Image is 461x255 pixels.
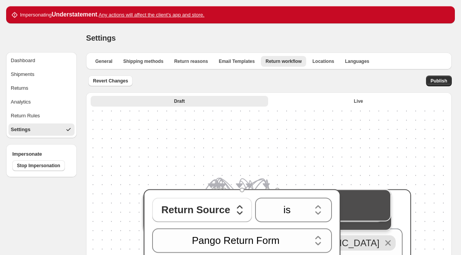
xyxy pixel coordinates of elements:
[8,82,75,94] button: Returns
[8,54,75,67] button: Dashboard
[11,57,35,64] div: Dashboard
[88,76,133,86] button: Revert Changes
[219,58,255,64] span: Email Templates
[8,123,75,136] button: Settings
[95,58,113,64] span: General
[12,150,71,158] h4: Impersonate
[11,112,40,120] div: Return Rules
[93,78,128,84] span: Revert Changes
[11,71,34,78] div: Shipments
[11,98,31,106] div: Analytics
[20,11,204,19] p: Impersonating .
[161,202,230,218] span: Return Source
[99,12,204,18] u: Any actions will affect the client's app and store.
[431,78,447,84] span: Publish
[17,163,60,169] span: Stop Impersonation
[86,34,116,42] span: Settings
[270,96,447,107] button: Live version
[312,58,334,64] span: Locations
[381,236,395,250] button: Remove United States of America
[8,96,75,108] button: Analytics
[123,58,164,64] span: Shipping methods
[11,84,28,92] div: Returns
[345,58,369,64] span: Languages
[8,68,75,81] button: Shipments
[265,58,302,64] span: Return workflow
[12,160,65,171] button: Stop Impersonation
[426,76,452,86] button: Publish
[51,11,97,18] strong: Understatement
[152,198,252,222] button: Return Source
[91,96,268,107] button: Draft version
[354,98,363,104] span: Live
[174,58,208,64] span: Return reasons
[8,110,75,122] button: Return Rules
[11,126,30,133] div: Settings
[174,98,185,104] span: Draft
